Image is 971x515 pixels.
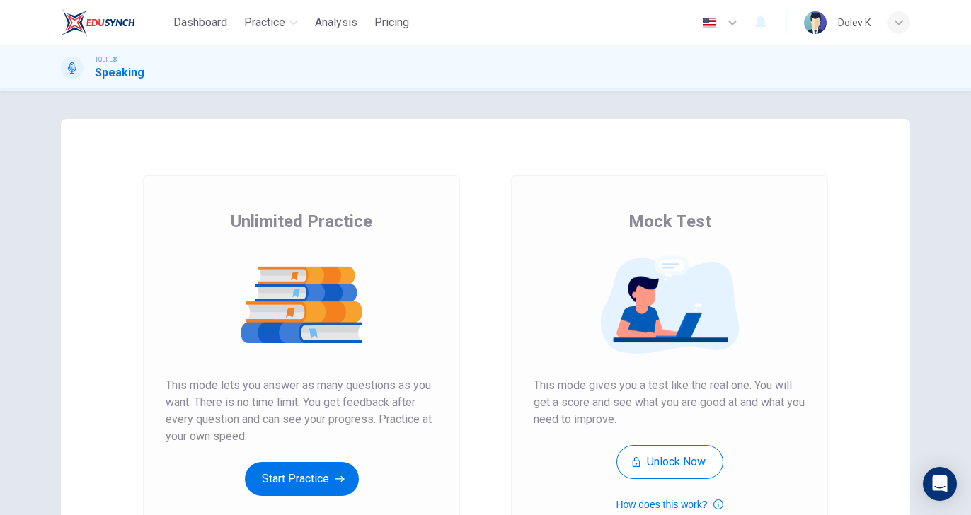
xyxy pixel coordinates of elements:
[804,11,827,34] img: Profile picture
[173,14,227,31] span: Dashboard
[245,462,359,496] button: Start Practice
[309,10,363,35] button: Analysis
[244,14,285,31] span: Practice
[374,14,409,31] span: Pricing
[534,377,805,428] span: This mode gives you a test like the real one. You will get a score and see what you are good at a...
[95,64,144,81] h1: Speaking
[369,10,415,35] button: Pricing
[923,467,957,501] div: Open Intercom Messenger
[628,210,711,233] span: Mock Test
[838,14,871,31] div: Dolev K
[61,8,135,37] img: EduSynch logo
[231,210,372,233] span: Unlimited Practice
[166,377,437,445] span: This mode lets you answer as many questions as you want. There is no time limit. You get feedback...
[95,54,117,64] span: TOEFL®
[701,18,718,28] img: en
[61,8,168,37] a: EduSynch logo
[616,445,723,479] button: Unlock Now
[616,496,723,513] button: How does this work?
[239,10,304,35] button: Practice
[168,10,233,35] button: Dashboard
[315,14,357,31] span: Analysis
